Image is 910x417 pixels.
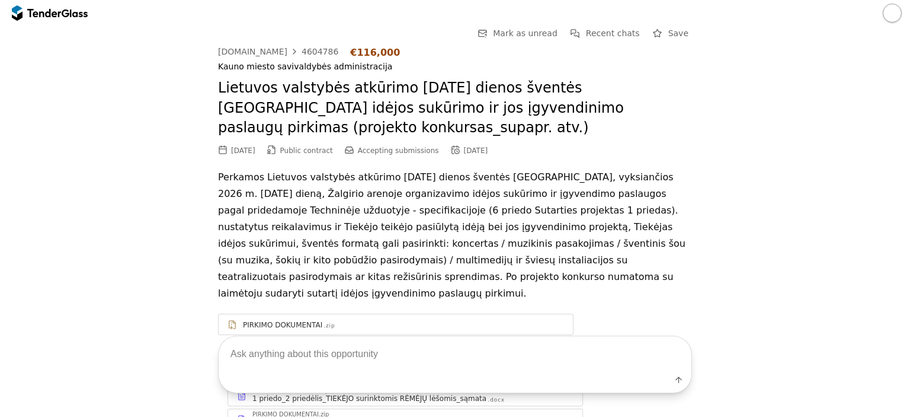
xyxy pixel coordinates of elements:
h2: Lietuvos valstybės atkūrimo [DATE] dienos šventės [GEOGRAPHIC_DATA] idėjos sukūrimo ir jos įgyven... [218,78,692,138]
div: 4604786 [302,47,338,56]
div: Kauno miesto savivaldybės administracija [218,62,692,72]
span: Recent chats [586,28,640,38]
button: Save [649,26,692,41]
span: Save [668,28,688,38]
div: €116,000 [350,47,400,58]
div: [DATE] [231,147,255,155]
div: [DATE] [464,147,488,155]
span: Accepting submissions [358,147,439,155]
div: [DOMAIN_NAME] [218,47,287,56]
span: Public contract [280,147,333,155]
span: Mark as unread [493,28,557,38]
button: Mark as unread [474,26,561,41]
button: Recent chats [567,26,643,41]
p: Perkamos Lietuvos valstybės atkūrimo [DATE] dienos šventės [GEOGRAPHIC_DATA], vyksiančios 2026 m.... [218,169,692,302]
a: [DOMAIN_NAME]4604786 [218,47,338,56]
